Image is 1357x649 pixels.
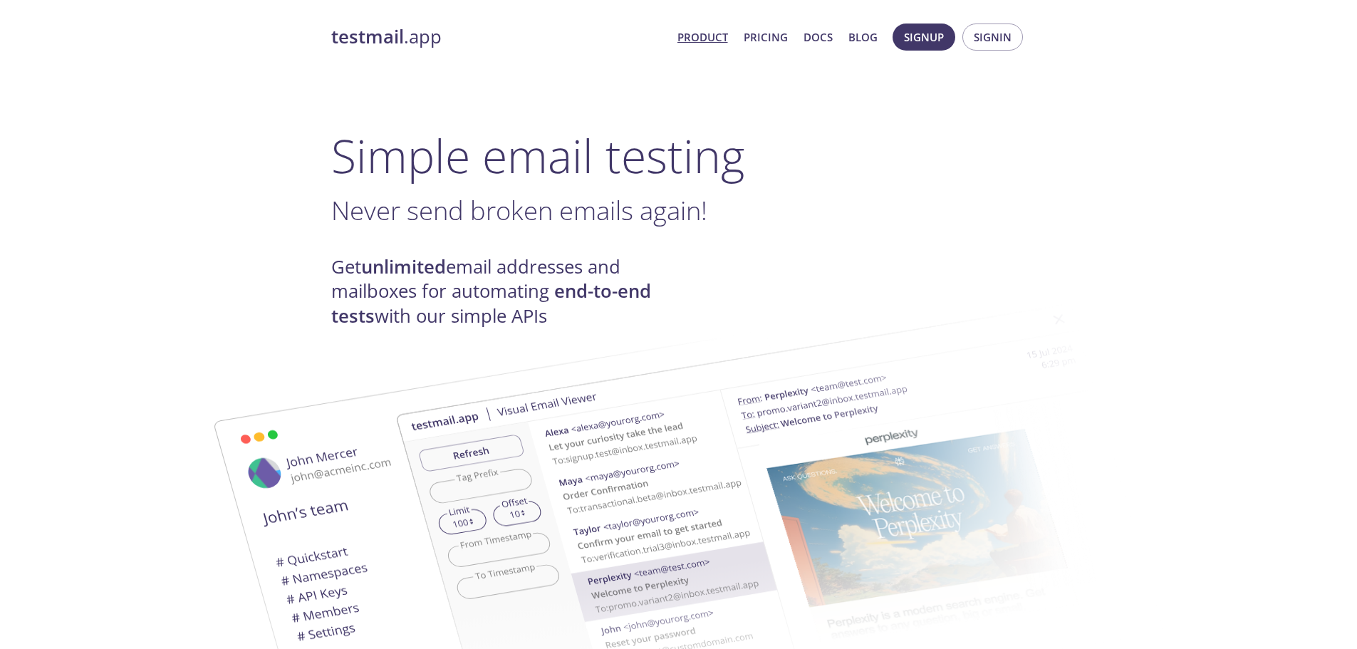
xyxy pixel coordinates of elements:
[331,25,666,49] a: testmail.app
[893,24,955,51] button: Signup
[331,128,1026,183] h1: Simple email testing
[677,28,728,46] a: Product
[744,28,788,46] a: Pricing
[331,192,707,228] span: Never send broken emails again!
[804,28,833,46] a: Docs
[974,28,1012,46] span: Signin
[904,28,944,46] span: Signup
[331,24,404,49] strong: testmail
[331,279,651,328] strong: end-to-end tests
[331,255,679,328] h4: Get email addresses and mailboxes for automating with our simple APIs
[962,24,1023,51] button: Signin
[848,28,878,46] a: Blog
[361,254,446,279] strong: unlimited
